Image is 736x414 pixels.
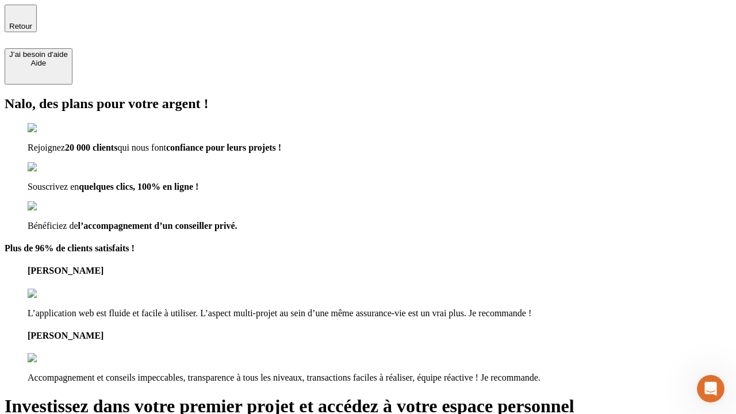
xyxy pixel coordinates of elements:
span: qui nous font [117,143,166,152]
span: Retour [9,22,32,30]
img: reviews stars [28,353,85,363]
img: reviews stars [28,289,85,299]
div: Aide [9,59,68,67]
h4: [PERSON_NAME] [28,266,731,276]
h2: Nalo, des plans pour votre argent ! [5,96,731,112]
span: Bénéficiez de [28,221,78,231]
div: J’ai besoin d'aide [9,50,68,59]
span: 20 000 clients [65,143,118,152]
img: checkmark [28,162,77,172]
span: quelques clics, 100% en ligne ! [79,182,198,191]
h4: Plus de 96% de clients satisfaits ! [5,243,731,254]
img: checkmark [28,201,77,212]
span: Rejoignez [28,143,65,152]
span: Souscrivez en [28,182,79,191]
iframe: Intercom live chat [697,375,724,402]
span: l’accompagnement d’un conseiller privé. [78,221,237,231]
p: Accompagnement et conseils impeccables, transparence à tous les niveaux, transactions faciles à r... [28,373,731,383]
button: J’ai besoin d'aideAide [5,48,72,85]
img: checkmark [28,123,77,133]
p: L’application web est fluide et facile à utiliser. L’aspect multi-projet au sein d’une même assur... [28,308,731,319]
span: confiance pour leurs projets ! [166,143,281,152]
h4: [PERSON_NAME] [28,331,731,341]
button: Retour [5,5,37,32]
